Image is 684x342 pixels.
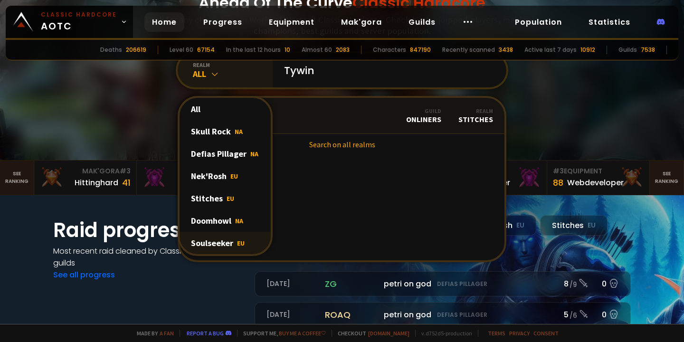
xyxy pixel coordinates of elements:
[180,120,271,142] div: Skull Rock
[230,172,238,180] span: EU
[122,176,131,189] div: 41
[641,46,655,54] div: 7538
[170,46,193,54] div: Level 60
[650,161,684,195] a: Seeranking
[588,221,596,230] small: EU
[137,161,239,195] a: Mak'Gora#2Rivench100
[196,12,250,32] a: Progress
[488,330,505,337] a: Terms
[524,46,577,54] div: Active last 7 days
[336,46,350,54] div: 2083
[553,166,644,176] div: Equipment
[75,177,118,189] div: Hittinghard
[618,46,637,54] div: Guilds
[226,46,281,54] div: In the last 12 hours
[180,142,271,165] div: Defias Pillager
[41,10,117,33] span: AOTC
[507,12,570,32] a: Population
[144,12,184,32] a: Home
[180,98,271,120] div: All
[160,330,174,337] a: a fan
[53,215,243,245] h1: Raid progress
[302,46,332,54] div: Almost 60
[261,12,322,32] a: Equipment
[193,68,273,79] div: All
[547,161,650,195] a: #3Equipment88Webdeveloper
[553,176,563,189] div: 88
[180,98,504,134] a: Level12TywinGuildOnlinersRealmStitches
[581,12,638,32] a: Statistics
[499,46,513,54] div: 3438
[237,239,245,247] span: EU
[40,166,131,176] div: Mak'Gora
[285,46,290,54] div: 10
[516,221,524,230] small: EU
[41,10,117,19] small: Classic Hardcore
[580,46,595,54] div: 10912
[180,209,271,232] div: Doomhowl
[458,107,493,114] div: Realm
[180,165,271,187] div: Nek'Rosh
[131,330,174,337] span: Made by
[237,330,326,337] span: Support me,
[255,302,631,327] a: [DATE]roaqpetri on godDefias Pillager5 /60
[533,330,559,337] a: Consent
[142,166,233,176] div: Mak'Gora
[53,269,115,280] a: See all progress
[197,46,215,54] div: 67154
[332,330,409,337] span: Checkout
[333,12,389,32] a: Mak'gora
[120,166,131,176] span: # 3
[553,166,564,176] span: # 3
[567,177,624,189] div: Webdeveloper
[100,46,122,54] div: Deaths
[406,107,441,124] div: Onliners
[442,46,495,54] div: Recently scanned
[6,6,133,38] a: Classic HardcoreAOTC
[373,46,406,54] div: Characters
[368,330,409,337] a: [DOMAIN_NAME]
[227,194,234,203] span: EU
[53,245,243,269] h4: Most recent raid cleaned by Classic Hardcore guilds
[410,46,431,54] div: 847190
[235,127,243,136] span: NA
[180,134,504,155] a: Search on all realms
[458,107,493,124] div: Stitches
[401,12,443,32] a: Guilds
[250,150,258,158] span: NA
[180,187,271,209] div: Stitches
[193,61,273,68] div: realm
[415,330,472,337] span: v. d752d5 - production
[509,330,530,337] a: Privacy
[235,217,243,225] span: NA
[34,161,137,195] a: Mak'Gora#3Hittinghard41
[180,232,271,254] div: Soulseeker
[278,53,495,87] input: Search a character...
[187,330,224,337] a: Report a bug
[540,215,608,236] div: Stitches
[255,271,631,296] a: [DATE]zgpetri on godDefias Pillager8 /90
[279,330,326,337] a: Buy me a coffee
[406,107,441,114] div: Guild
[126,46,146,54] div: 206619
